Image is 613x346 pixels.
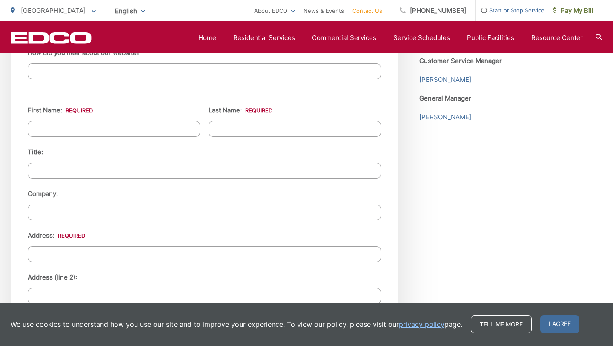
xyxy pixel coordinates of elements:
a: Residential Services [233,33,295,43]
label: Last Name: [209,107,272,114]
a: Service Schedules [393,33,450,43]
span: I agree [540,315,579,333]
a: Resource Center [531,33,583,43]
span: [GEOGRAPHIC_DATA] [21,6,86,14]
a: Contact Us [352,6,382,16]
a: Tell me more [471,315,532,333]
a: Public Facilities [467,33,514,43]
a: EDCD logo. Return to the homepage. [11,32,92,44]
label: First Name: [28,107,93,114]
label: How did you hear about our website? [28,49,140,57]
span: Pay My Bill [553,6,593,16]
a: Home [198,33,216,43]
label: Address (line 2): [28,274,77,281]
a: About EDCO [254,6,295,16]
strong: General Manager [419,94,471,102]
a: News & Events [304,6,344,16]
p: We use cookies to understand how you use our site and to improve your experience. To view our pol... [11,319,462,329]
a: [PERSON_NAME] [419,75,471,85]
strong: Customer Service Manager [419,57,502,65]
label: Title: [28,148,43,156]
span: English [109,3,152,18]
a: privacy policy [399,319,444,329]
label: Address: [28,232,85,239]
a: Commercial Services [312,33,376,43]
a: [PERSON_NAME] [419,112,471,122]
label: Company: [28,190,58,198]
